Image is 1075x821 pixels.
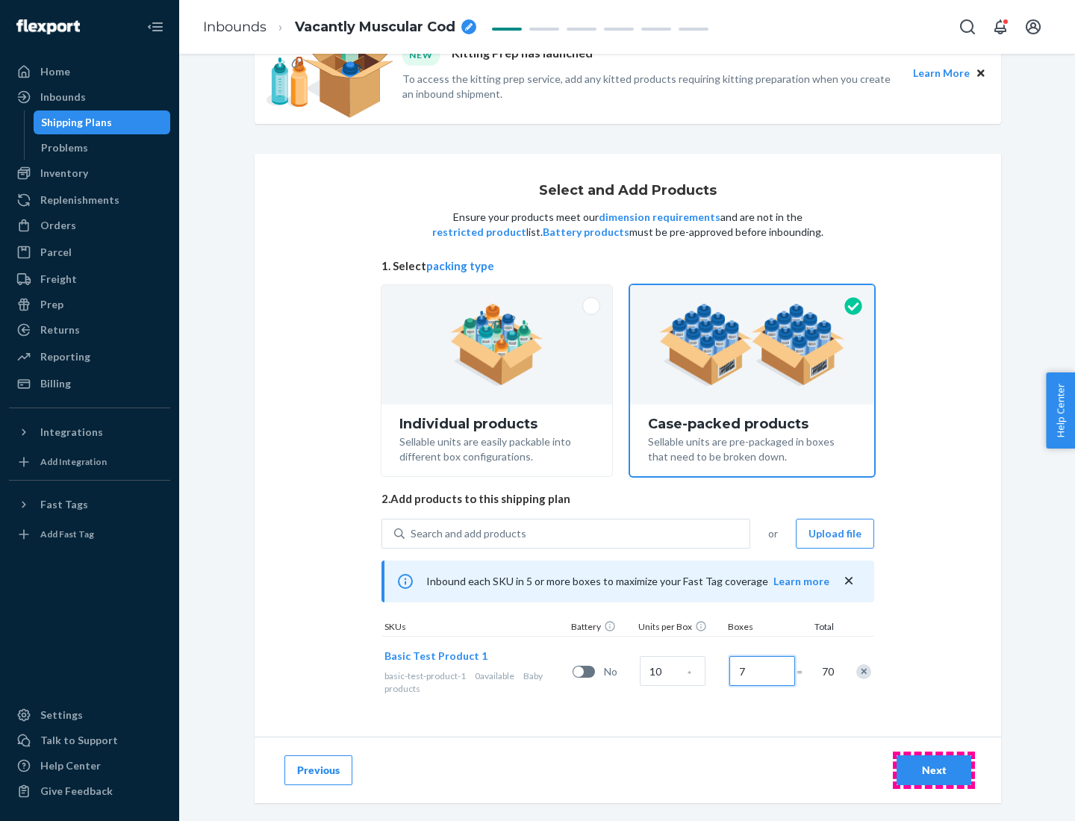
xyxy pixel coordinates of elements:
[384,649,487,662] span: Basic Test Product 1
[9,728,170,752] a: Talk to Support
[725,620,800,636] div: Boxes
[40,166,88,181] div: Inventory
[648,431,856,464] div: Sellable units are pre-packaged in boxes that need to be broken down.
[432,225,526,240] button: restricted product
[384,670,466,681] span: basic-test-product-1
[9,213,170,237] a: Orders
[34,110,171,134] a: Shipping Plans
[450,304,543,386] img: individual-pack.facf35554cb0f1810c75b2bd6df2d64e.png
[40,245,72,260] div: Parcel
[140,12,170,42] button: Close Navigation
[856,664,871,679] div: Remove Item
[9,267,170,291] a: Freight
[40,272,77,287] div: Freight
[599,210,720,225] button: dimension requirements
[659,304,845,386] img: case-pack.59cecea509d18c883b923b81aeac6d0b.png
[40,64,70,79] div: Home
[381,491,874,507] span: 2. Add products to this shipping plan
[295,18,455,37] span: Vacantly Muscular Cod
[402,45,440,65] div: NEW
[41,140,88,155] div: Problems
[9,703,170,727] a: Settings
[841,573,856,589] button: close
[9,372,170,396] a: Billing
[1046,372,1075,449] button: Help Center
[40,455,107,468] div: Add Integration
[985,12,1015,42] button: Open notifications
[953,12,982,42] button: Open Search Box
[34,136,171,160] a: Problems
[9,161,170,185] a: Inventory
[475,670,514,681] span: 0 available
[768,526,778,541] span: or
[203,19,267,35] a: Inbounds
[40,497,88,512] div: Fast Tags
[40,708,83,722] div: Settings
[9,493,170,516] button: Fast Tags
[9,293,170,316] a: Prep
[402,72,900,102] p: To access the kitting prep service, add any kitted products requiring kitting preparation when yo...
[819,664,834,679] span: 70
[431,210,825,240] p: Ensure your products meet our and are not in the list. must be pre-approved before inbounding.
[9,318,170,342] a: Returns
[913,65,970,81] button: Learn More
[640,656,705,686] input: Case Quantity
[9,188,170,212] a: Replenishments
[9,779,170,803] button: Give Feedback
[9,450,170,474] a: Add Integration
[9,754,170,778] a: Help Center
[539,184,717,199] h1: Select and Add Products
[40,349,90,364] div: Reporting
[40,528,94,540] div: Add Fast Tag
[635,620,725,636] div: Units per Box
[40,90,86,104] div: Inbounds
[452,45,593,65] p: Kitting Prep has launched
[729,656,795,686] input: Number of boxes
[973,65,989,81] button: Close
[40,193,119,207] div: Replenishments
[191,5,488,49] ol: breadcrumbs
[16,19,80,34] img: Flexport logo
[773,574,829,589] button: Learn more
[41,115,112,130] div: Shipping Plans
[897,755,971,785] button: Next
[568,620,635,636] div: Battery
[40,297,63,312] div: Prep
[426,258,494,274] button: packing type
[40,376,71,391] div: Billing
[399,431,594,464] div: Sellable units are easily packable into different box configurations.
[40,425,103,440] div: Integrations
[381,620,568,636] div: SKUs
[9,345,170,369] a: Reporting
[604,664,634,679] span: No
[381,258,874,274] span: 1. Select
[381,561,874,602] div: Inbound each SKU in 5 or more boxes to maximize your Fast Tag coverage
[9,522,170,546] a: Add Fast Tag
[40,758,101,773] div: Help Center
[384,669,567,695] div: Baby products
[40,733,118,748] div: Talk to Support
[1018,12,1048,42] button: Open account menu
[796,519,874,549] button: Upload file
[9,420,170,444] button: Integrations
[797,664,811,679] span: =
[800,620,837,636] div: Total
[9,60,170,84] a: Home
[543,225,629,240] button: Battery products
[648,416,856,431] div: Case-packed products
[40,784,113,799] div: Give Feedback
[284,755,352,785] button: Previous
[384,649,487,664] button: Basic Test Product 1
[40,218,76,233] div: Orders
[40,322,80,337] div: Returns
[9,240,170,264] a: Parcel
[399,416,594,431] div: Individual products
[909,763,959,778] div: Next
[9,85,170,109] a: Inbounds
[411,526,526,541] div: Search and add products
